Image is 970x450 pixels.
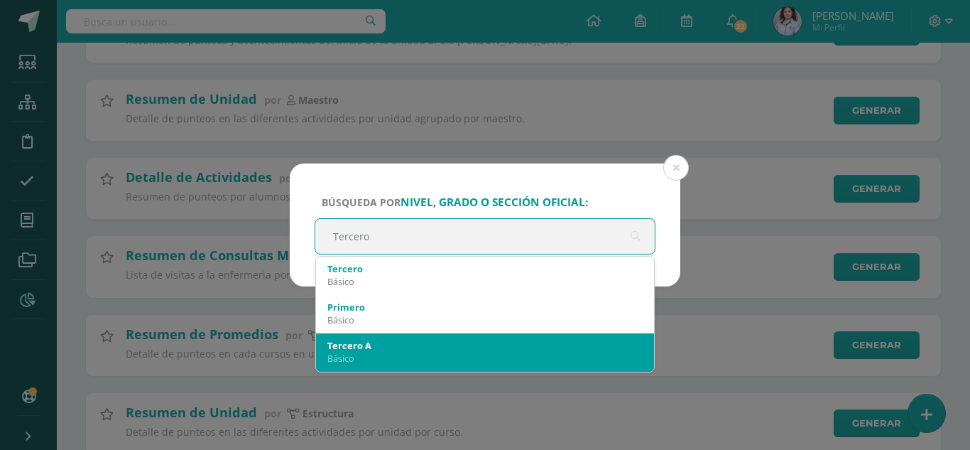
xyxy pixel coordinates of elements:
div: Básico [327,352,643,365]
div: Básico [327,314,643,326]
div: Tercero A [327,339,643,352]
div: Primero [327,301,643,314]
div: Tercero [327,262,643,275]
strong: nivel, grado o sección oficial: [400,195,588,210]
input: ej. Primero primaria, etc. [315,219,655,254]
button: Close (Esc) [663,155,689,181]
div: Básico [327,275,643,288]
span: Búsqueda por [322,195,588,209]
